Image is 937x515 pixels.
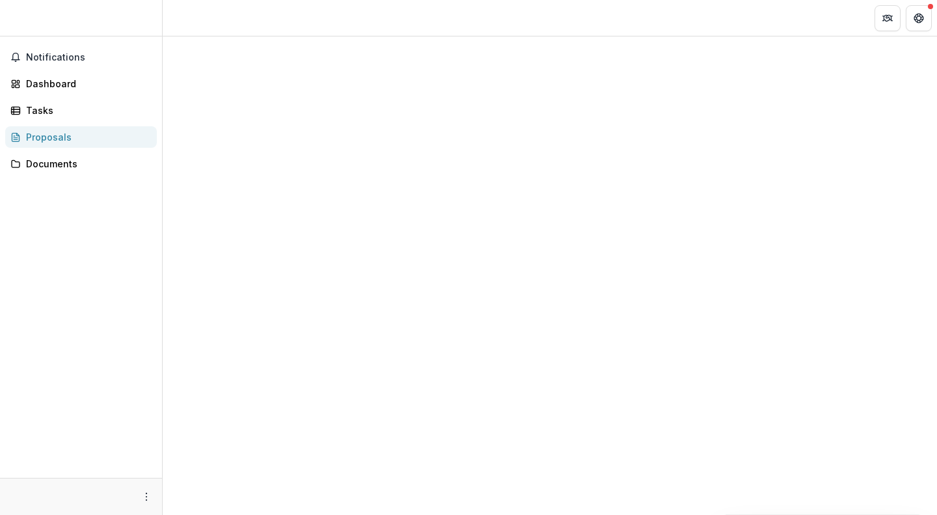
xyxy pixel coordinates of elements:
[5,100,157,121] a: Tasks
[26,52,152,63] span: Notifications
[26,104,146,117] div: Tasks
[26,77,146,90] div: Dashboard
[5,153,157,174] a: Documents
[5,126,157,148] a: Proposals
[26,157,146,171] div: Documents
[26,130,146,144] div: Proposals
[5,47,157,68] button: Notifications
[5,73,157,94] a: Dashboard
[906,5,932,31] button: Get Help
[875,5,901,31] button: Partners
[139,489,154,505] button: More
